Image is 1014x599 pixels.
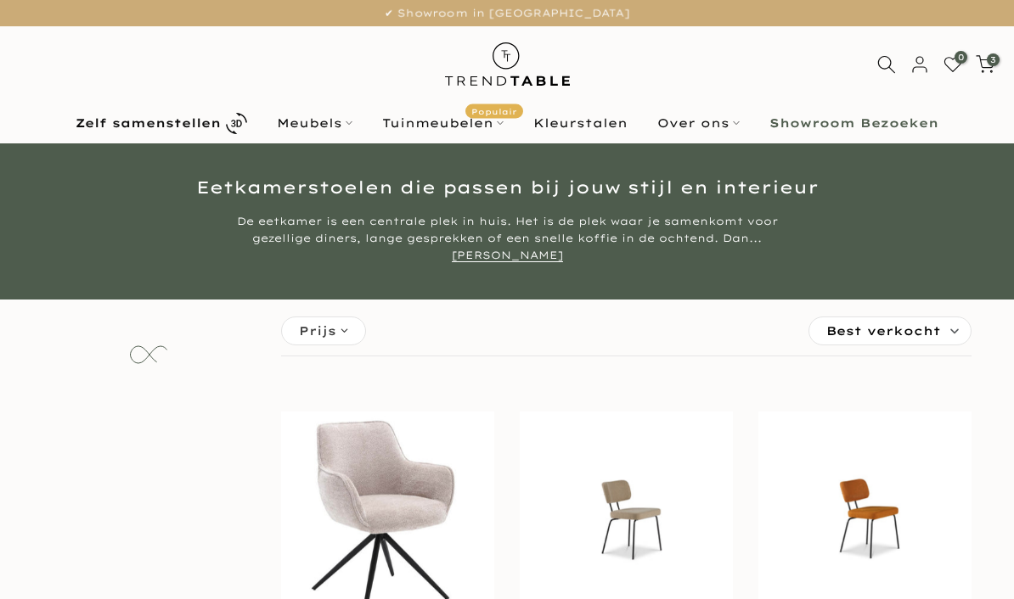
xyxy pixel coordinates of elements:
iframe: toggle-frame [2,512,87,597]
a: Over ons [643,113,755,133]
a: Zelf samenstellen [61,109,262,138]
span: Best verkocht [826,317,941,344]
img: trend-table [433,26,582,102]
span: 0 [955,51,967,64]
h1: Eetkamerstoelen die passen bij jouw stijl en interieur [13,179,1001,196]
a: Kleurstalen [519,113,643,133]
div: De eetkamer is een centrale plek in huis. Het is de plek waar je samenkomt voor gezellige diners,... [189,213,825,264]
a: Meubels [262,113,368,133]
label: Sorteren:Best verkocht [809,317,971,344]
p: ✔ Showroom in [GEOGRAPHIC_DATA] [21,4,993,23]
a: TuinmeubelenPopulair [368,113,519,133]
b: Zelf samenstellen [76,117,221,129]
b: Showroom Bezoeken [769,117,938,129]
a: 0 [944,55,962,74]
span: Prijs [299,322,336,340]
span: Populair [465,104,523,119]
span: 3 [987,53,1000,66]
a: Showroom Bezoeken [755,113,954,133]
a: [PERSON_NAME] [452,249,563,262]
a: 3 [976,55,994,74]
